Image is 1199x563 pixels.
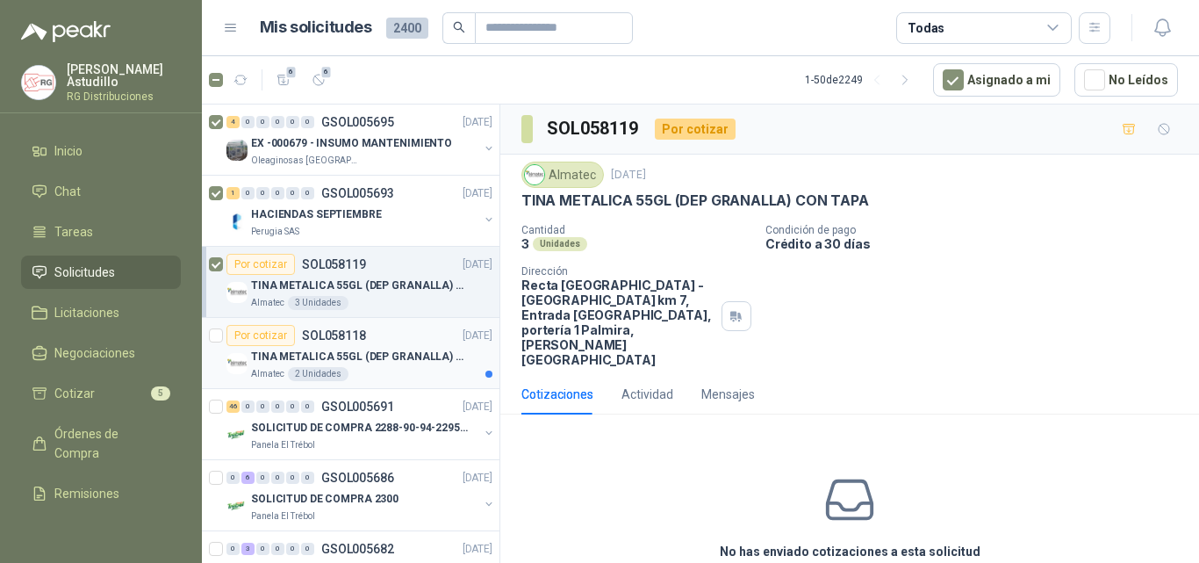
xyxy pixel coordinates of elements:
[54,303,119,322] span: Licitaciones
[301,187,314,199] div: 0
[241,401,255,413] div: 0
[54,141,83,161] span: Inicio
[286,543,299,555] div: 0
[21,134,181,168] a: Inicio
[321,116,394,128] p: GSOL005695
[288,367,348,381] div: 2 Unidades
[251,206,382,223] p: HACIENDAS SEPTIEMBRE
[271,116,284,128] div: 0
[321,187,394,199] p: GSOL005693
[54,343,135,363] span: Negociaciones
[226,424,248,445] img: Company Logo
[67,91,181,102] p: RG Distribuciones
[226,467,496,523] a: 0 6 0 0 0 0 GSOL005686[DATE] Company LogoSOLICITUD DE COMPRA 2300Panela El Trébol
[521,278,714,367] p: Recta [GEOGRAPHIC_DATA] - [GEOGRAPHIC_DATA] km 7, Entrada [GEOGRAPHIC_DATA], portería 1 Palmira ,...
[21,256,181,289] a: Solicitudes
[321,543,394,555] p: GSOL005682
[226,183,496,239] a: 1 0 0 0 0 0 GSOL005693[DATE] Company LogoHACIENDAS SEPTIEMBREPerugia SAS
[256,187,269,199] div: 0
[54,263,115,282] span: Solicitudes
[202,247,499,318] a: Por cotizarSOL058119[DATE] Company LogoTINA METALICA 55GL (DEP GRANALLA) CON TAPAAlmatec3 Unidades
[525,165,544,184] img: Company Logo
[765,224,1192,236] p: Condición de pago
[226,116,240,128] div: 4
[54,484,119,503] span: Remisiones
[67,63,181,88] p: [PERSON_NAME] Astudillo
[226,495,248,516] img: Company Logo
[226,282,248,303] img: Company Logo
[386,18,428,39] span: 2400
[320,65,333,79] span: 6
[241,472,255,484] div: 6
[521,265,714,278] p: Dirección
[288,296,348,310] div: 3 Unidades
[285,65,298,79] span: 6
[521,236,529,251] p: 3
[321,401,394,413] p: GSOL005691
[321,472,394,484] p: GSOL005686
[21,517,181,551] a: Configuración
[302,329,366,342] p: SOL058118
[286,187,299,199] div: 0
[655,119,736,140] div: Por cotizar
[241,187,255,199] div: 0
[305,66,333,94] button: 6
[611,167,646,184] p: [DATE]
[271,187,284,199] div: 0
[251,367,284,381] p: Almatec
[463,256,492,273] p: [DATE]
[251,135,452,152] p: EX -000679 - INSUMO MANTENIMIENTO
[271,401,284,413] div: 0
[241,543,255,555] div: 3
[241,116,255,128] div: 0
[765,236,1192,251] p: Crédito a 30 días
[251,278,470,294] p: TINA METALICA 55GL (DEP GRANALLA) CON TAPA
[226,543,240,555] div: 0
[21,477,181,510] a: Remisiones
[463,185,492,202] p: [DATE]
[269,66,298,94] button: 6
[908,18,944,38] div: Todas
[151,386,170,401] span: 5
[21,417,181,470] a: Órdenes de Compra
[226,211,248,232] img: Company Logo
[256,472,269,484] div: 0
[720,542,980,561] h3: No has enviado cotizaciones a esta solicitud
[701,385,755,404] div: Mensajes
[256,401,269,413] div: 0
[521,162,604,188] div: Almatec
[463,541,492,558] p: [DATE]
[54,424,164,463] span: Órdenes de Compra
[301,543,314,555] div: 0
[463,399,492,415] p: [DATE]
[21,296,181,329] a: Licitaciones
[226,472,240,484] div: 0
[256,543,269,555] div: 0
[251,154,362,168] p: Oleaginosas [GEOGRAPHIC_DATA][PERSON_NAME]
[251,438,315,452] p: Panela El Trébol
[202,318,499,389] a: Por cotizarSOL058118[DATE] Company LogoTINA METALICA 55GL (DEP GRANALLA) CON TAPAAlmatec2 Unidades
[226,187,240,199] div: 1
[21,21,111,42] img: Logo peakr
[54,182,81,201] span: Chat
[54,222,93,242] span: Tareas
[621,385,673,404] div: Actividad
[301,116,314,128] div: 0
[251,225,299,239] p: Perugia SAS
[226,401,240,413] div: 46
[286,472,299,484] div: 0
[286,401,299,413] div: 0
[21,215,181,249] a: Tareas
[22,66,55,99] img: Company Logo
[54,384,95,403] span: Cotizar
[547,115,641,142] h3: SOL058119
[286,116,299,128] div: 0
[521,191,868,210] p: TINA METALICA 55GL (DEP GRANALLA) CON TAPA
[933,63,1060,97] button: Asignado a mi
[463,114,492,131] p: [DATE]
[521,385,593,404] div: Cotizaciones
[256,116,269,128] div: 0
[251,420,470,437] p: SOLICITUD DE COMPRA 2288-90-94-2295-96-2301-02-04
[271,472,284,484] div: 0
[226,396,496,452] a: 46 0 0 0 0 0 GSOL005691[DATE] Company LogoSOLICITUD DE COMPRA 2288-90-94-2295-96-2301-02-04Panela...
